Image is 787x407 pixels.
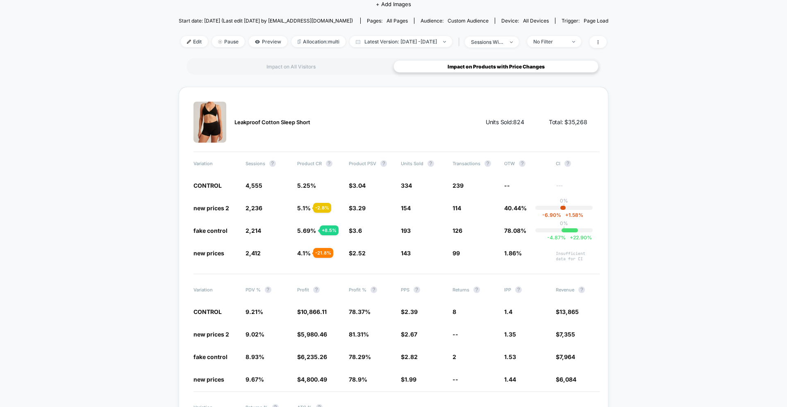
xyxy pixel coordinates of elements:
span: Profit [297,286,341,293]
span: fake control [193,227,227,234]
button: ? [326,160,332,167]
button: ? [414,286,420,293]
span: PDV % [246,286,289,293]
span: 334 [401,182,412,189]
span: 78.08% [504,227,526,234]
span: 99 [453,250,460,257]
span: CI [556,160,599,167]
span: 1.58 % [561,212,583,218]
span: Sessions [246,160,289,167]
span: 239 [453,182,464,189]
span: 8.93% [246,353,264,360]
span: 1.44 [504,376,516,383]
span: Transactions [453,160,496,167]
span: 40.44% [504,205,527,211]
button: ? [313,286,320,293]
span: Product CR [297,160,341,167]
button: ? [265,286,271,293]
img: end [572,41,575,43]
span: -- [453,376,458,383]
span: 78.29% [349,353,371,360]
span: Insufficient data for CI [556,251,599,261]
span: 8 [453,308,456,315]
span: $4,800.49 [297,376,327,383]
img: end [443,41,446,43]
button: ? [473,286,480,293]
span: Variation [193,286,237,293]
span: $2.82 [401,353,418,360]
span: new prices 2 [193,205,229,211]
button: ? [484,160,491,167]
span: 1.86% [504,250,522,257]
span: Variation [193,160,237,167]
span: 22.90 % [566,234,592,241]
span: + Add Images [376,1,411,7]
span: $5,980.46 [297,331,327,338]
span: 78.37% [349,308,371,315]
span: -- [504,182,510,189]
span: CONTROL [193,308,222,315]
p: 0% [560,198,568,204]
img: rebalance [298,39,301,44]
span: | [456,36,465,48]
span: 1.4 [504,308,512,315]
button: ? [269,160,276,167]
span: 1.35 [504,331,516,338]
span: -6.90 % [542,212,561,218]
span: Revenue [556,286,599,293]
span: 154 [401,205,411,211]
span: Units Sold [401,160,444,167]
span: $2.52 [349,250,366,257]
span: 4.1% [297,250,311,257]
span: new prices 2 [193,331,229,338]
span: 9.21% [246,308,263,315]
span: Pause [212,36,245,47]
span: 193 [401,227,411,234]
span: Start date: [DATE] (Last edit [DATE] by [EMAIL_ADDRESS][DOMAIN_NAME]) [179,18,353,24]
button: ? [380,160,387,167]
span: 2,236 [246,205,262,211]
p: | [563,226,565,232]
span: $1.99 [401,376,416,383]
span: 1.53 [504,353,516,360]
span: 5.1% [297,205,311,211]
span: 2,214 [246,227,261,234]
img: end [510,41,513,43]
span: -- [453,331,458,338]
span: new prices [193,376,224,383]
span: 143 [401,250,411,257]
span: Units Sold: 824 [486,118,524,126]
span: 126 [453,227,462,234]
span: 114 [453,205,461,211]
span: 4,555 [246,182,262,189]
div: Impact on Products with Price Changes [393,60,598,73]
span: Preview [249,36,287,47]
span: 5.25% [297,182,316,189]
button: ? [519,160,525,167]
button: ? [371,286,377,293]
span: $7,355 [556,331,575,338]
div: Pages: [367,18,408,24]
span: + [570,234,573,241]
div: Audience: [421,18,489,24]
div: Trigger: [562,18,608,24]
span: Returns [453,286,496,293]
img: Leakproof Cotton Sleep Short [193,102,226,143]
span: new prices [193,250,224,257]
span: PPS [401,286,444,293]
span: $6,084 [556,376,576,383]
img: edit [187,40,191,44]
img: end [218,40,222,44]
span: $2.39 [401,308,418,315]
span: $3.6 [349,227,362,234]
div: No Filter [533,39,566,45]
span: $6,235.26 [297,353,327,360]
span: Product PSV [349,160,392,167]
span: IPP [504,286,548,293]
span: Custom Audience [448,18,489,24]
span: $7,964 [556,353,575,360]
span: Total: $ 35,268 [549,118,587,126]
span: Device: [495,18,555,24]
span: + [565,212,569,218]
span: Profit % [349,286,392,293]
